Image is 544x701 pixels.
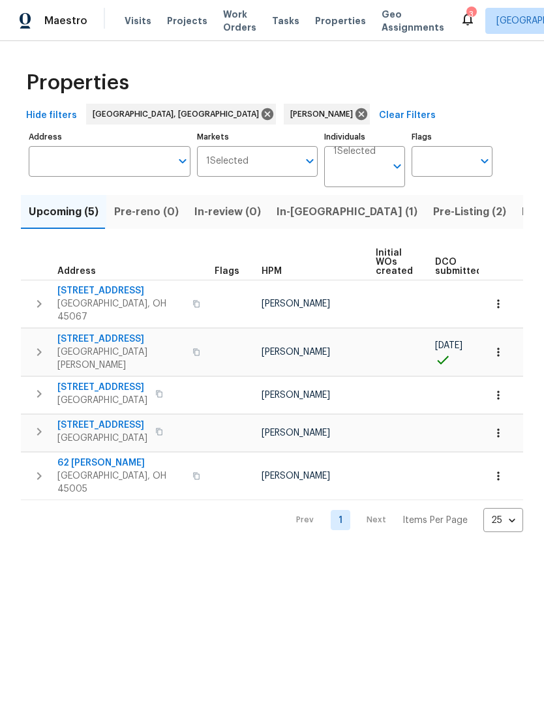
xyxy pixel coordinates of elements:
[412,133,492,141] label: Flags
[382,8,444,34] span: Geo Assignments
[272,16,299,25] span: Tasks
[44,14,87,27] span: Maestro
[215,267,239,276] span: Flags
[435,258,482,276] span: DCO submitted
[476,152,494,170] button: Open
[262,391,330,400] span: [PERSON_NAME]
[284,104,370,125] div: [PERSON_NAME]
[86,104,276,125] div: [GEOGRAPHIC_DATA], [GEOGRAPHIC_DATA]
[29,133,190,141] label: Address
[374,104,441,128] button: Clear Filters
[26,76,129,89] span: Properties
[29,203,98,221] span: Upcoming (5)
[125,14,151,27] span: Visits
[57,470,185,496] span: [GEOGRAPHIC_DATA], OH 45005
[262,471,330,481] span: [PERSON_NAME]
[433,203,506,221] span: Pre-Listing (2)
[194,203,261,221] span: In-review (0)
[57,284,185,297] span: [STREET_ADDRESS]
[331,510,350,530] a: Goto page 1
[57,419,147,432] span: [STREET_ADDRESS]
[57,297,185,323] span: [GEOGRAPHIC_DATA], OH 45067
[174,152,192,170] button: Open
[57,394,147,407] span: [GEOGRAPHIC_DATA]
[402,514,468,527] p: Items Per Page
[57,381,147,394] span: [STREET_ADDRESS]
[301,152,319,170] button: Open
[26,108,77,124] span: Hide filters
[277,203,417,221] span: In-[GEOGRAPHIC_DATA] (1)
[57,346,185,372] span: [GEOGRAPHIC_DATA][PERSON_NAME]
[333,146,376,157] span: 1 Selected
[57,333,185,346] span: [STREET_ADDRESS]
[262,299,330,308] span: [PERSON_NAME]
[262,348,330,357] span: [PERSON_NAME]
[315,14,366,27] span: Properties
[284,508,523,532] nav: Pagination Navigation
[167,14,207,27] span: Projects
[262,428,330,438] span: [PERSON_NAME]
[379,108,436,124] span: Clear Filters
[206,156,249,167] span: 1 Selected
[435,341,462,350] span: [DATE]
[483,503,523,537] div: 25
[114,203,179,221] span: Pre-reno (0)
[57,456,185,470] span: 62 [PERSON_NAME]
[57,432,147,445] span: [GEOGRAPHIC_DATA]
[290,108,358,121] span: [PERSON_NAME]
[466,8,476,21] div: 3
[93,108,264,121] span: [GEOGRAPHIC_DATA], [GEOGRAPHIC_DATA]
[376,248,413,276] span: Initial WOs created
[388,157,406,175] button: Open
[21,104,82,128] button: Hide filters
[197,133,318,141] label: Markets
[262,267,282,276] span: HPM
[324,133,405,141] label: Individuals
[223,8,256,34] span: Work Orders
[57,267,96,276] span: Address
